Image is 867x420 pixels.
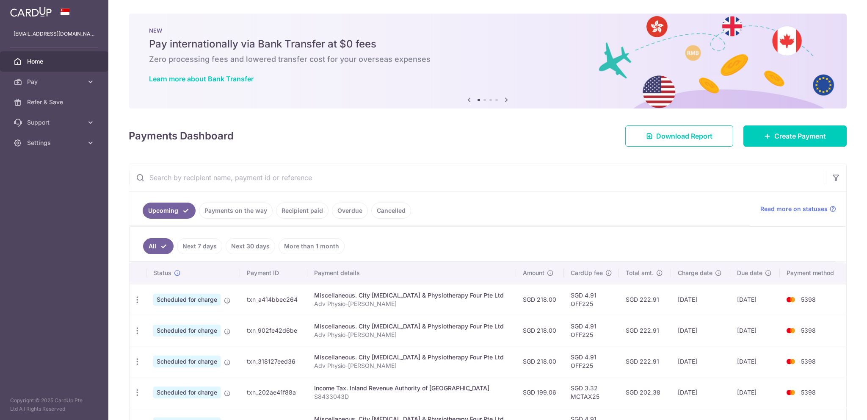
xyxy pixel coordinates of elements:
[153,325,221,337] span: Scheduled for charge
[149,54,826,64] h6: Zero processing fees and lowered transfer cost for your overseas expenses
[523,269,544,277] span: Amount
[314,362,509,370] p: Adv Physio-[PERSON_NAME]
[671,315,730,346] td: [DATE]
[564,346,619,377] td: SGD 4.91 OFF225
[226,238,275,254] a: Next 30 days
[730,284,780,315] td: [DATE]
[314,384,509,392] div: Income Tax. Inland Revenue Authority of [GEOGRAPHIC_DATA]
[516,346,564,377] td: SGD 218.00
[149,37,826,51] h5: Pay internationally via Bank Transfer at $0 fees
[10,7,52,17] img: CardUp
[671,284,730,315] td: [DATE]
[564,315,619,346] td: SGD 4.91 OFF225
[782,387,799,398] img: Bank Card
[516,284,564,315] td: SGD 218.00
[737,269,762,277] span: Due date
[626,269,654,277] span: Total amt.
[516,377,564,408] td: SGD 199.06
[27,139,83,147] span: Settings
[782,325,799,336] img: Bank Card
[129,128,234,144] h4: Payments Dashboard
[371,203,411,219] a: Cancelled
[27,78,83,86] span: Pay
[153,269,171,277] span: Status
[332,203,368,219] a: Overdue
[314,392,509,401] p: S8433043D
[516,315,564,346] td: SGD 218.00
[240,315,307,346] td: txn_902fe42d6be
[153,356,221,367] span: Scheduled for charge
[149,75,254,83] a: Learn more about Bank Transfer
[149,27,826,34] p: NEW
[780,262,846,284] th: Payment method
[782,356,799,367] img: Bank Card
[314,300,509,308] p: Adv Physio-[PERSON_NAME]
[619,377,671,408] td: SGD 202.38
[240,262,307,284] th: Payment ID
[671,377,730,408] td: [DATE]
[314,353,509,362] div: Miscellaneous. City [MEDICAL_DATA] & Physiotherapy Four Pte Ltd
[314,331,509,339] p: Adv Physio-[PERSON_NAME]
[671,346,730,377] td: [DATE]
[801,358,816,365] span: 5398
[801,389,816,396] span: 5398
[314,291,509,300] div: Miscellaneous. City [MEDICAL_DATA] & Physiotherapy Four Pte Ltd
[730,346,780,377] td: [DATE]
[27,98,83,106] span: Refer & Save
[656,131,712,141] span: Download Report
[14,30,95,38] p: [EMAIL_ADDRESS][DOMAIN_NAME]
[619,315,671,346] td: SGD 222.91
[730,377,780,408] td: [DATE]
[571,269,603,277] span: CardUp fee
[774,131,826,141] span: Create Payment
[199,203,273,219] a: Payments on the way
[240,346,307,377] td: txn_318127eed36
[801,327,816,334] span: 5398
[307,262,516,284] th: Payment details
[619,284,671,315] td: SGD 222.91
[619,346,671,377] td: SGD 222.91
[760,205,836,213] a: Read more on statuses
[276,203,329,219] a: Recipient paid
[760,205,828,213] span: Read more on statuses
[678,269,712,277] span: Charge date
[27,57,83,66] span: Home
[153,387,221,398] span: Scheduled for charge
[153,294,221,306] span: Scheduled for charge
[730,315,780,346] td: [DATE]
[782,295,799,305] img: Bank Card
[314,322,509,331] div: Miscellaneous. City [MEDICAL_DATA] & Physiotherapy Four Pte Ltd
[27,118,83,127] span: Support
[279,238,345,254] a: More than 1 month
[743,125,847,147] a: Create Payment
[801,296,816,303] span: 5398
[240,377,307,408] td: txn_202ae41f88a
[129,14,847,108] img: Bank transfer banner
[240,284,307,315] td: txn_a414bbec264
[143,203,196,219] a: Upcoming
[129,164,826,191] input: Search by recipient name, payment id or reference
[625,125,733,147] a: Download Report
[564,377,619,408] td: SGD 3.32 MCTAX25
[143,238,174,254] a: All
[564,284,619,315] td: SGD 4.91 OFF225
[177,238,222,254] a: Next 7 days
